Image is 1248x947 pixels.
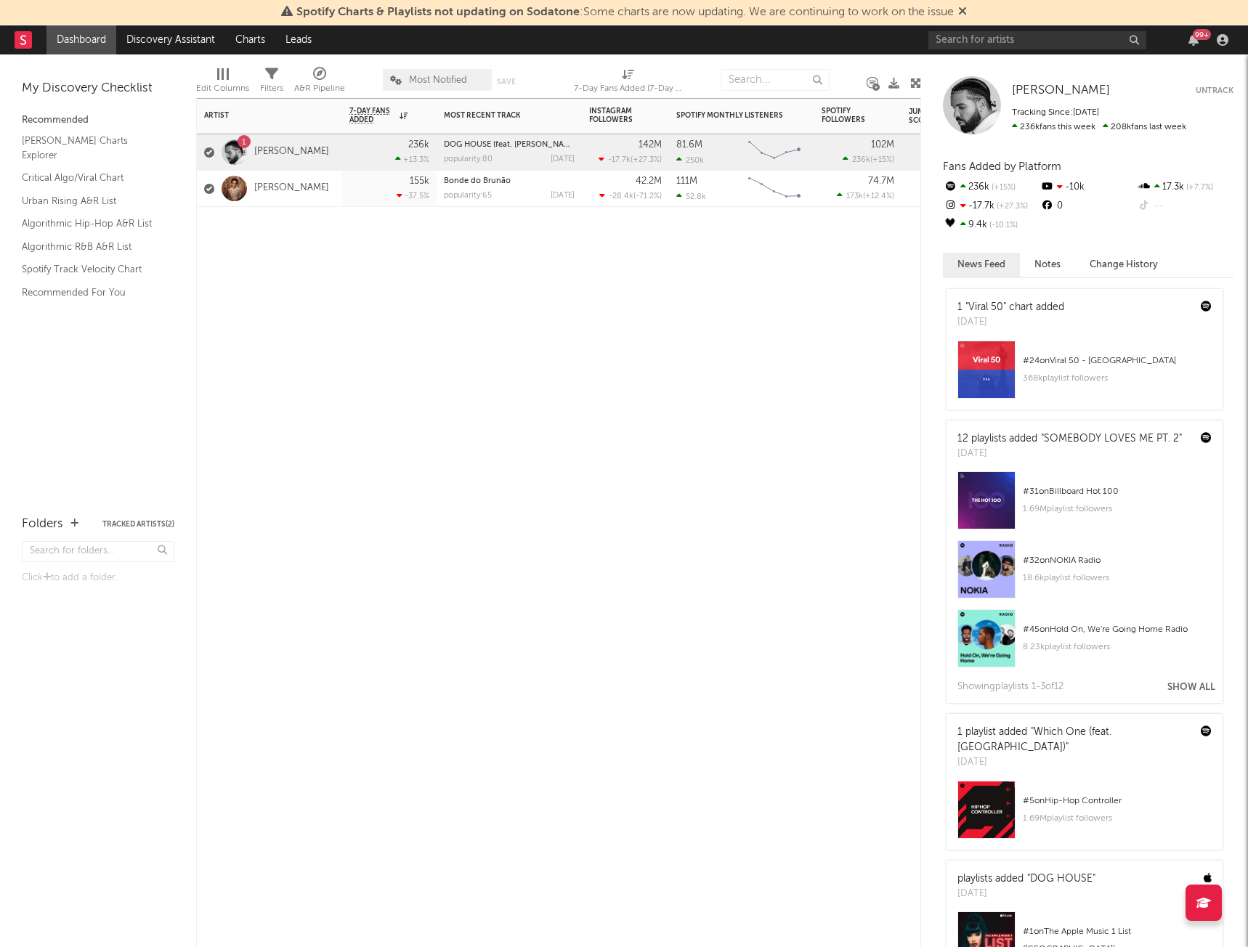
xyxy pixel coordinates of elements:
[868,176,894,186] div: 74.7M
[22,112,174,129] div: Recommended
[1012,108,1099,117] span: Tracking Since: [DATE]
[957,727,1111,752] a: "Which One (feat. [GEOGRAPHIC_DATA])"
[1023,370,1212,387] div: 368k playlist followers
[204,111,313,120] div: Artist
[947,540,1223,609] a: #32onNOKIA Radio18.6kplaylist followers
[1023,621,1212,638] div: # 45 on Hold On, We're Going Home Radio
[872,156,892,164] span: +15 %
[409,76,467,85] span: Most Notified
[958,7,967,18] span: Dismiss
[957,871,1095,887] div: playlists added
[46,25,116,54] a: Dashboard
[444,192,492,200] div: popularity: 65
[1023,792,1212,810] div: # 5 on Hip-Hop Controller
[599,191,662,200] div: ( )
[852,156,870,164] span: 236k
[574,80,683,97] div: 7-Day Fans Added (7-Day Fans Added)
[22,541,174,562] input: Search for folders...
[196,80,249,97] div: Edit Columns
[608,156,631,164] span: -17.7k
[943,197,1040,216] div: -17.7k
[1023,569,1212,587] div: 18.6k playlist followers
[676,192,706,201] div: 52.8k
[721,69,830,91] input: Search...
[1040,178,1136,197] div: -10k
[116,25,225,54] a: Discovery Assistant
[22,216,160,232] a: Algorithmic Hip-Hop A&R List
[1027,874,1095,884] a: "DOG HOUSE"
[22,239,160,255] a: Algorithmic R&B A&R List
[947,471,1223,540] a: #31onBillboard Hot 1001.69Mplaylist followers
[1040,197,1136,216] div: 0
[294,62,345,104] div: A&R Pipeline
[994,203,1028,211] span: +27.3 %
[444,177,511,185] a: Bonde do Brunão
[987,221,1018,229] span: -10.1 %
[296,7,954,18] span: : Some charts are now updating. We are continuing to work on the issue
[1023,500,1212,518] div: 1.69M playlist followers
[633,156,660,164] span: +27.3 %
[676,111,785,120] div: Spotify Monthly Listeners
[1193,29,1211,40] div: 99 +
[837,191,894,200] div: ( )
[444,177,575,185] div: Bonde do Brunão
[102,521,174,528] button: Tracked Artists(2)
[676,140,702,150] div: 81.6M
[410,176,429,186] div: 155k
[589,107,640,124] div: Instagram Followers
[909,107,945,125] div: Jump Score
[22,80,174,97] div: My Discovery Checklist
[196,62,249,104] div: Edit Columns
[1023,552,1212,569] div: # 32 on NOKIA Radio
[1020,253,1075,277] button: Notes
[254,146,329,158] a: [PERSON_NAME]
[947,781,1223,850] a: #5onHip-Hop Controller1.69Mplaylist followers
[636,176,662,186] div: 42.2M
[846,192,863,200] span: 173k
[1012,84,1110,98] a: [PERSON_NAME]
[294,80,345,97] div: A&R Pipeline
[943,253,1020,277] button: News Feed
[1075,253,1172,277] button: Change History
[957,887,1095,901] div: [DATE]
[943,178,1040,197] div: 236k
[928,31,1146,49] input: Search for artists
[22,569,174,587] div: Click to add a folder.
[957,315,1068,330] div: [DATE]
[947,609,1223,678] a: #45onHold On, We're Going Home Radio8.23kplaylist followers
[1167,683,1215,692] button: Show All
[742,171,807,207] svg: Chart title
[742,134,807,171] svg: Chart title
[260,80,283,97] div: Filters
[1012,123,1186,131] span: 208k fans last week
[444,141,606,149] a: DOG HOUSE (feat. [PERSON_NAME] & Yeat)
[865,192,892,200] span: +12.4 %
[989,184,1016,192] span: +15 %
[1137,197,1233,216] div: --
[397,191,429,200] div: -37.5 %
[444,155,493,163] div: popularity: 80
[408,140,429,150] div: 236k
[909,180,967,198] div: 68.5
[957,431,1182,447] div: 12 playlists added
[636,192,660,200] span: -71.2 %
[22,516,63,533] div: Folders
[957,725,1190,755] div: 1 playlist added
[639,140,662,150] div: 142M
[1196,84,1233,98] button: Untrack
[909,144,967,161] div: 48.8
[22,285,160,301] a: Recommended For You
[943,216,1040,235] div: 9.4k
[1023,810,1212,827] div: 1.69M playlist followers
[22,133,160,163] a: [PERSON_NAME] Charts Explorer
[497,78,516,86] button: Save
[296,7,580,18] span: Spotify Charts & Playlists not updating on Sodatone
[822,107,872,124] div: Spotify Followers
[22,261,160,277] a: Spotify Track Velocity Chart
[254,182,329,195] a: [PERSON_NAME]
[551,155,575,163] div: [DATE]
[1023,638,1212,656] div: 8.23k playlist followers
[1184,184,1213,192] span: +7.7 %
[1137,178,1233,197] div: 17.3k
[599,155,662,164] div: ( )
